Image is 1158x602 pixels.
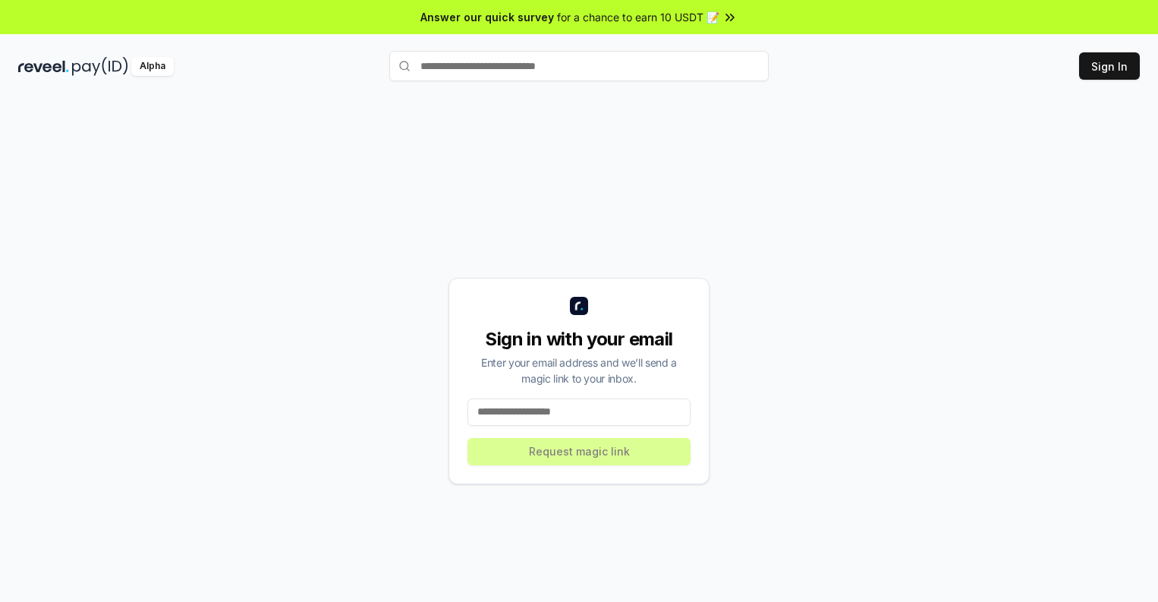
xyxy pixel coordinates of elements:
[1079,52,1140,80] button: Sign In
[420,9,554,25] span: Answer our quick survey
[72,57,128,76] img: pay_id
[131,57,174,76] div: Alpha
[18,57,69,76] img: reveel_dark
[557,9,719,25] span: for a chance to earn 10 USDT 📝
[570,297,588,315] img: logo_small
[467,355,691,386] div: Enter your email address and we’ll send a magic link to your inbox.
[467,327,691,351] div: Sign in with your email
